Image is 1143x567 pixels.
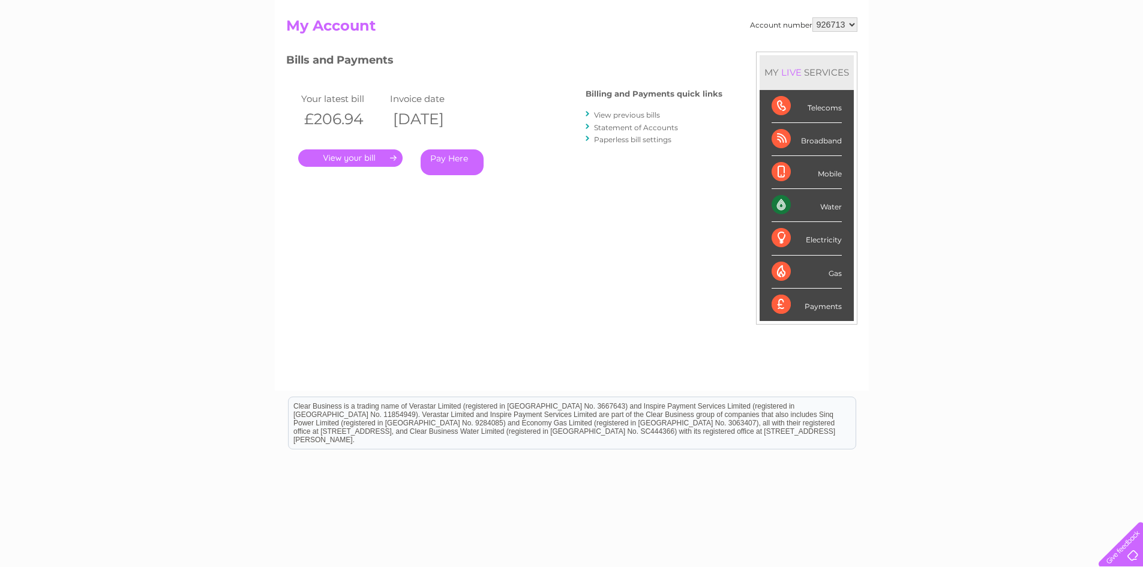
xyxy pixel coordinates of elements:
a: 0333 014 3131 [917,6,1000,21]
div: Electricity [772,222,842,255]
th: [DATE] [387,107,476,131]
div: Account number [750,17,857,32]
a: Energy [962,51,988,60]
div: LIVE [779,67,804,78]
h2: My Account [286,17,857,40]
div: Gas [772,256,842,289]
h4: Billing and Payments quick links [586,89,722,98]
div: Payments [772,289,842,321]
a: Blog [1039,51,1056,60]
a: Statement of Accounts [594,123,678,132]
th: £206.94 [298,107,388,131]
a: . [298,149,403,167]
a: Pay Here [421,149,484,175]
td: Your latest bill [298,91,388,107]
td: Invoice date [387,91,476,107]
a: Log out [1103,51,1132,60]
div: Broadband [772,123,842,156]
a: Telecoms [995,51,1031,60]
a: Water [932,51,955,60]
div: Water [772,189,842,222]
h3: Bills and Payments [286,52,722,73]
div: Telecoms [772,90,842,123]
img: logo.png [40,31,101,68]
div: Clear Business is a trading name of Verastar Limited (registered in [GEOGRAPHIC_DATA] No. 3667643... [289,7,856,58]
div: MY SERVICES [760,55,854,89]
a: Contact [1063,51,1093,60]
a: Paperless bill settings [594,135,671,144]
a: View previous bills [594,110,660,119]
div: Mobile [772,156,842,189]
